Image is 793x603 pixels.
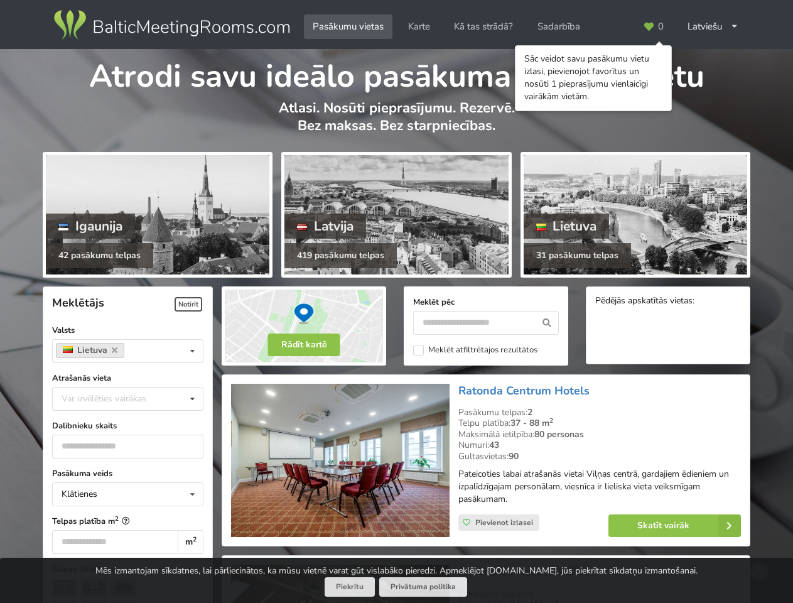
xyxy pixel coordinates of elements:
label: Meklēt pēc [413,296,559,308]
div: Telpu platība: [458,418,741,429]
sup: 2 [193,535,197,544]
a: Sadarbība [529,14,589,39]
a: Ratonda Centrum Hotels [458,383,590,398]
span: Pievienot izlasei [475,518,533,528]
label: Pasākuma veids [52,467,203,480]
label: Valsts [52,324,203,337]
div: Gultasvietas: [458,451,741,462]
div: Igaunija [46,214,135,239]
button: Rādīt kartē [268,334,340,356]
a: Skatīt vairāk [608,514,741,537]
div: 42 pasākumu telpas [46,243,153,268]
div: m [178,530,203,554]
img: Viesnīca | Viļņa | Ratonda Centrum Hotels [231,384,449,538]
label: Telpas platība m [52,515,203,528]
a: Lietuva 31 pasākumu telpas [521,152,750,278]
div: Latviešu [679,14,747,39]
strong: 43 [489,439,499,451]
h1: Atrodi savu ideālo pasākuma norises vietu [43,49,750,97]
label: Dalībnieku skaits [52,420,203,432]
sup: 2 [549,416,553,425]
strong: 90 [509,450,519,462]
img: Rādīt kartē [222,286,386,366]
a: Karte [399,14,439,39]
div: 31 pasākumu telpas [524,243,631,268]
a: Kā tas strādā? [445,14,522,39]
button: Piekrītu [325,577,375,597]
a: Lietuva [56,343,124,358]
div: Lietuva [524,214,610,239]
a: Latvija 419 pasākumu telpas [281,152,511,278]
span: 0 [658,22,664,31]
span: Meklētājs [52,295,104,310]
span: Notīrīt [175,297,202,312]
div: Pēdējās apskatītās vietas: [595,296,741,308]
a: Igaunija 42 pasākumu telpas [43,152,272,278]
p: Atlasi. Nosūti pieprasījumu. Rezervē. Bez maksas. Bez starpniecības. [43,99,750,148]
div: Sāc veidot savu pasākumu vietu izlasi, pievienojot favorītus un nosūti 1 pieprasījumu vienlaicīgi... [524,53,662,103]
div: Var izvēlēties vairākas [58,391,175,406]
div: Pasākumu telpas: [458,407,741,418]
strong: 2 [527,406,532,418]
p: Pateicoties labai atrašanās vietai Viļņas centrā, gardajiem ēdieniem un izpalīdzīgajam personālam... [458,468,741,506]
a: Privātuma politika [379,577,467,597]
div: Klātienes [62,490,97,499]
div: Numuri: [458,440,741,451]
div: Latvija [284,214,366,239]
label: Atrašanās vieta [52,372,203,384]
strong: 37 - 88 m [510,417,553,429]
sup: 2 [115,514,119,523]
strong: 80 personas [534,428,584,440]
div: 419 pasākumu telpas [284,243,397,268]
label: Meklēt atfiltrētajos rezultātos [413,345,537,356]
img: Baltic Meeting Rooms [51,8,292,43]
a: Pasākumu vietas [304,14,392,39]
div: Maksimālā ietilpība: [458,429,741,440]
